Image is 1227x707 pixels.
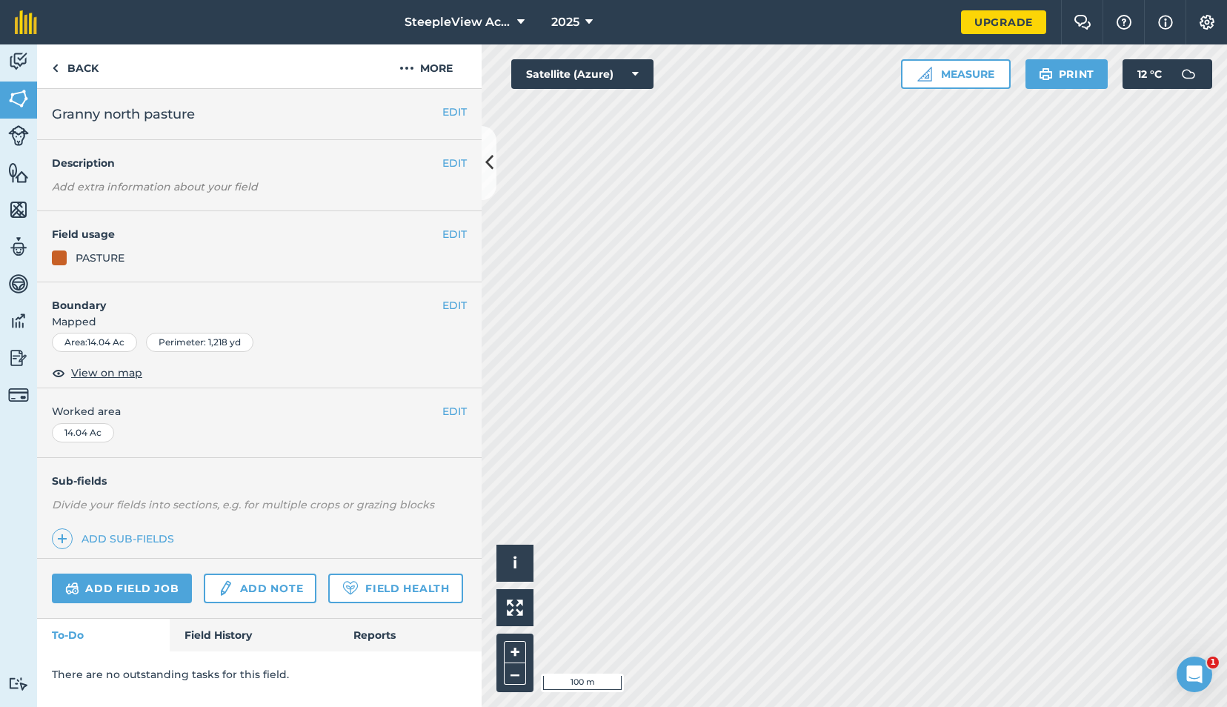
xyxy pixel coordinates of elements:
button: EDIT [442,155,467,171]
button: – [504,663,526,685]
img: svg+xml;base64,PHN2ZyB4bWxucz0iaHR0cDovL3d3dy53My5vcmcvMjAwMC9zdmciIHdpZHRoPSI1NiIgaGVpZ2h0PSI2MC... [8,87,29,110]
span: SteepleView Acres [405,13,511,31]
img: svg+xml;base64,PD94bWwgdmVyc2lvbj0iMS4wIiBlbmNvZGluZz0idXRmLTgiPz4KPCEtLSBHZW5lcmF0b3I6IEFkb2JlIE... [8,677,29,691]
a: Add sub-fields [52,528,180,549]
img: svg+xml;base64,PD94bWwgdmVyc2lvbj0iMS4wIiBlbmNvZGluZz0idXRmLTgiPz4KPCEtLSBHZW5lcmF0b3I6IEFkb2JlIE... [8,347,29,369]
span: Granny north pasture [52,104,195,125]
img: svg+xml;base64,PD94bWwgdmVyc2lvbj0iMS4wIiBlbmNvZGluZz0idXRmLTgiPz4KPCEtLSBHZW5lcmF0b3I6IEFkb2JlIE... [65,580,79,597]
a: Field Health [328,574,462,603]
em: Divide your fields into sections, e.g. for multiple crops or grazing blocks [52,498,434,511]
img: svg+xml;base64,PHN2ZyB4bWxucz0iaHR0cDovL3d3dy53My5vcmcvMjAwMC9zdmciIHdpZHRoPSIxOSIgaGVpZ2h0PSIyNC... [1039,65,1053,83]
div: PASTURE [76,250,124,266]
button: EDIT [442,297,467,313]
img: svg+xml;base64,PHN2ZyB4bWxucz0iaHR0cDovL3d3dy53My5vcmcvMjAwMC9zdmciIHdpZHRoPSIxNyIgaGVpZ2h0PSIxNy... [1158,13,1173,31]
a: Field History [170,619,338,651]
img: Four arrows, one pointing top left, one top right, one bottom right and the last bottom left [507,600,523,616]
span: 12 ° C [1137,59,1162,89]
img: svg+xml;base64,PD94bWwgdmVyc2lvbj0iMS4wIiBlbmNvZGluZz0idXRmLTgiPz4KPCEtLSBHZW5lcmF0b3I6IEFkb2JlIE... [1174,59,1203,89]
span: 2025 [551,13,579,31]
h4: Description [52,155,467,171]
img: svg+xml;base64,PHN2ZyB4bWxucz0iaHR0cDovL3d3dy53My5vcmcvMjAwMC9zdmciIHdpZHRoPSIxNCIgaGVpZ2h0PSIyNC... [57,530,67,548]
button: EDIT [442,403,467,419]
a: Back [37,44,113,88]
img: A question mark icon [1115,15,1133,30]
div: 14.04 Ac [52,423,114,442]
img: svg+xml;base64,PD94bWwgdmVyc2lvbj0iMS4wIiBlbmNvZGluZz0idXRmLTgiPz4KPCEtLSBHZW5lcmF0b3I6IEFkb2JlIE... [8,125,29,146]
button: Measure [901,59,1011,89]
iframe: Intercom live chat [1177,657,1212,692]
span: i [513,554,517,572]
h4: Boundary [37,282,442,313]
img: svg+xml;base64,PHN2ZyB4bWxucz0iaHR0cDovL3d3dy53My5vcmcvMjAwMC9zdmciIHdpZHRoPSIyMCIgaGVpZ2h0PSIyNC... [399,59,414,77]
p: There are no outstanding tasks for this field. [52,666,467,683]
img: Ruler icon [917,67,932,82]
img: svg+xml;base64,PD94bWwgdmVyc2lvbj0iMS4wIiBlbmNvZGluZz0idXRmLTgiPz4KPCEtLSBHZW5lcmF0b3I6IEFkb2JlIE... [8,50,29,73]
img: svg+xml;base64,PHN2ZyB4bWxucz0iaHR0cDovL3d3dy53My5vcmcvMjAwMC9zdmciIHdpZHRoPSI1NiIgaGVpZ2h0PSI2MC... [8,162,29,184]
img: svg+xml;base64,PHN2ZyB4bWxucz0iaHR0cDovL3d3dy53My5vcmcvMjAwMC9zdmciIHdpZHRoPSI5IiBoZWlnaHQ9IjI0Ii... [52,59,59,77]
img: Two speech bubbles overlapping with the left bubble in the forefront [1074,15,1091,30]
button: More [370,44,482,88]
span: Mapped [37,313,482,330]
h4: Field usage [52,226,442,242]
a: Add field job [52,574,192,603]
div: Perimeter : 1,218 yd [146,333,253,352]
span: Worked area [52,403,467,419]
button: Print [1025,59,1108,89]
button: EDIT [442,226,467,242]
div: Area : 14.04 Ac [52,333,137,352]
button: 12 °C [1123,59,1212,89]
img: svg+xml;base64,PHN2ZyB4bWxucz0iaHR0cDovL3d3dy53My5vcmcvMjAwMC9zdmciIHdpZHRoPSIxOCIgaGVpZ2h0PSIyNC... [52,364,65,382]
span: 1 [1207,657,1219,668]
h4: Sub-fields [37,473,482,489]
em: Add extra information about your field [52,180,258,193]
img: A cog icon [1198,15,1216,30]
img: svg+xml;base64,PD94bWwgdmVyc2lvbj0iMS4wIiBlbmNvZGluZz0idXRmLTgiPz4KPCEtLSBHZW5lcmF0b3I6IEFkb2JlIE... [8,236,29,258]
img: svg+xml;base64,PHN2ZyB4bWxucz0iaHR0cDovL3d3dy53My5vcmcvMjAwMC9zdmciIHdpZHRoPSI1NiIgaGVpZ2h0PSI2MC... [8,199,29,221]
a: Upgrade [961,10,1046,34]
button: i [496,545,533,582]
a: Reports [339,619,482,651]
button: + [504,641,526,663]
button: View on map [52,364,142,382]
img: svg+xml;base64,PD94bWwgdmVyc2lvbj0iMS4wIiBlbmNvZGluZz0idXRmLTgiPz4KPCEtLSBHZW5lcmF0b3I6IEFkb2JlIE... [8,273,29,295]
img: svg+xml;base64,PD94bWwgdmVyc2lvbj0iMS4wIiBlbmNvZGluZz0idXRmLTgiPz4KPCEtLSBHZW5lcmF0b3I6IEFkb2JlIE... [8,310,29,332]
img: svg+xml;base64,PD94bWwgdmVyc2lvbj0iMS4wIiBlbmNvZGluZz0idXRmLTgiPz4KPCEtLSBHZW5lcmF0b3I6IEFkb2JlIE... [217,580,233,597]
a: Add note [204,574,316,603]
a: To-Do [37,619,170,651]
button: Satellite (Azure) [511,59,654,89]
img: fieldmargin Logo [15,10,37,34]
img: svg+xml;base64,PD94bWwgdmVyc2lvbj0iMS4wIiBlbmNvZGluZz0idXRmLTgiPz4KPCEtLSBHZW5lcmF0b3I6IEFkb2JlIE... [8,385,29,405]
button: EDIT [442,104,467,120]
span: View on map [71,365,142,381]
